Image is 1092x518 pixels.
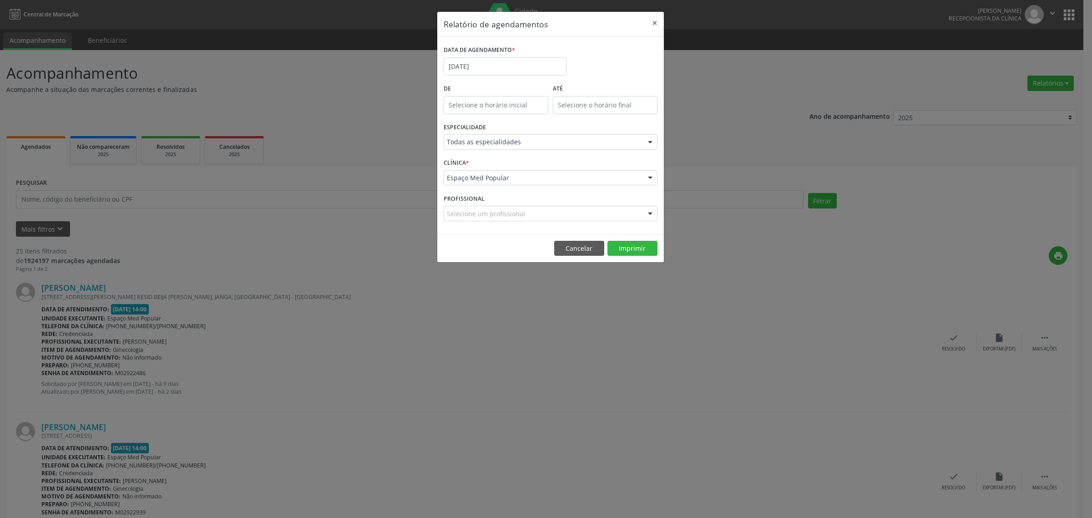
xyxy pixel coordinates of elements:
label: PROFISSIONAL [444,192,485,206]
button: Cancelar [554,241,604,256]
span: Selecione um profissional [447,209,525,218]
label: ATÉ [553,82,657,96]
input: Selecione o horário final [553,96,657,114]
input: Selecione o horário inicial [444,96,548,114]
label: DATA DE AGENDAMENTO [444,43,515,57]
span: Todas as especialidades [447,137,639,147]
button: Close [646,12,664,34]
label: De [444,82,548,96]
label: ESPECIALIDADE [444,121,486,135]
h5: Relatório de agendamentos [444,18,548,30]
span: Espaço Med Popular [447,173,639,183]
label: CLÍNICA [444,156,469,170]
input: Selecione uma data ou intervalo [444,57,566,76]
button: Imprimir [607,241,657,256]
